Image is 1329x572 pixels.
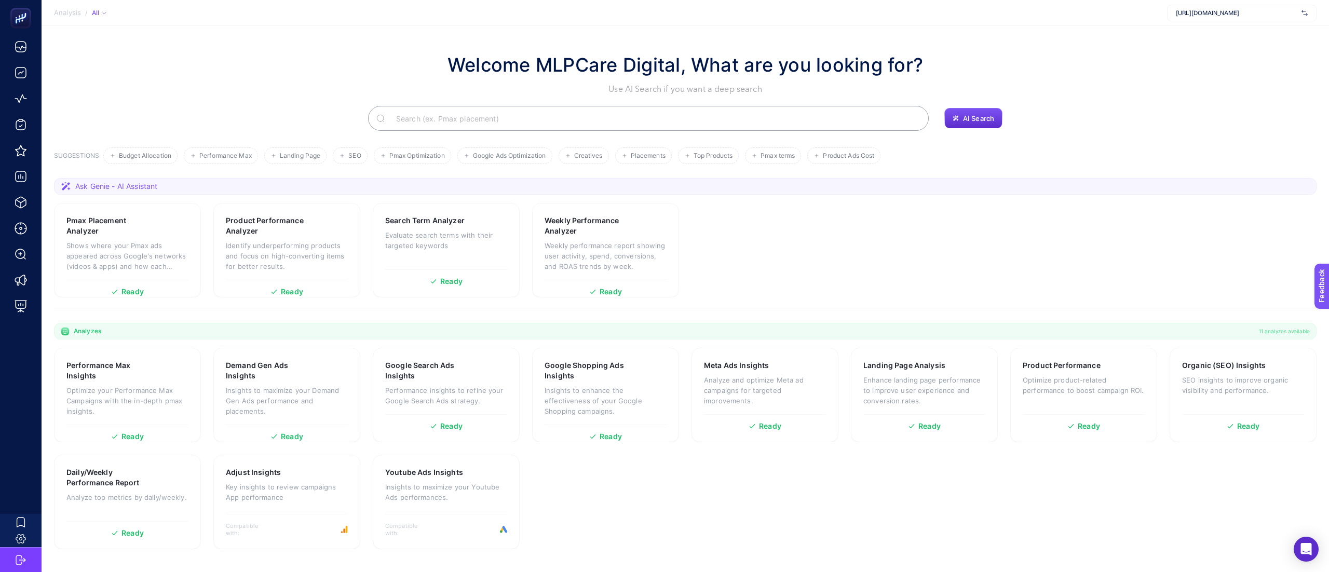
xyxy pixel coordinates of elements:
span: Ready [121,288,144,295]
h3: Daily/Weekly Performance Report [66,467,157,488]
a: Pmax Placement AnalyzerShows where your Pmax ads appeared across Google's networks (videos & apps... [54,203,201,297]
p: Evaluate search terms with their targeted keywords [385,230,507,251]
img: svg%3e [1301,8,1308,18]
span: Ask Genie - AI Assistant [75,181,157,192]
span: Creatives [574,152,603,160]
span: Ready [440,278,463,285]
span: Ready [281,433,303,440]
input: Search [388,104,920,133]
p: Optimize product-related performance to boost campaign ROI. [1023,375,1145,396]
p: Performance insights to refine your Google Search Ads strategy. [385,385,507,406]
a: Google Shopping Ads InsightsInsights to enhance the effectiveness of your Google Shopping campaig... [532,348,679,442]
h3: Google Search Ads Insights [385,360,475,381]
p: Analyze top metrics by daily/weekly. [66,492,188,502]
a: Google Search Ads InsightsPerformance insights to refine your Google Search Ads strategy.Ready [373,348,520,442]
span: / [85,8,88,17]
span: Google Ads Optimization [473,152,546,160]
a: Youtube Ads InsightsInsights to maximize your Youtube Ads performances.Compatible with: [373,455,520,549]
h1: Welcome MLPCare Digital, What are you looking for? [447,51,923,79]
span: Ready [600,288,622,295]
h3: Youtube Ads Insights [385,467,463,478]
a: Performance Max InsightsOptimize your Performance Max Campaigns with the in-depth pmax insights.R... [54,348,201,442]
a: Daily/Weekly Performance ReportAnalyze top metrics by daily/weekly.Ready [54,455,201,549]
h3: SUGGESTIONS [54,152,99,164]
h3: Meta Ads Insights [704,360,769,371]
span: Compatible with: [226,522,273,537]
span: Ready [1078,423,1100,430]
a: Product PerformanceOptimize product-related performance to boost campaign ROI.Ready [1010,348,1157,442]
p: Use AI Search if you want a deep search [447,83,923,96]
p: Insights to maximize your Demand Gen Ads performance and placements. [226,385,348,416]
p: SEO insights to improve organic visibility and performance. [1182,375,1304,396]
a: Meta Ads InsightsAnalyze and optimize Meta ad campaigns for targeted improvements.Ready [691,348,838,442]
p: Analyze and optimize Meta ad campaigns for targeted improvements. [704,375,826,406]
span: Ready [1237,423,1259,430]
span: Top Products [694,152,733,160]
span: Compatible with: [385,522,432,537]
span: Ready [918,423,941,430]
div: Open Intercom Messenger [1294,537,1319,562]
span: Pmax terms [761,152,795,160]
a: Search Term AnalyzerEvaluate search terms with their targeted keywordsReady [373,203,520,297]
span: Ready [600,433,622,440]
a: Adjust InsightsKey insights to review campaigns App performanceCompatible with: [213,455,360,549]
p: Enhance landing page performance to improve user experience and conversion rates. [863,375,985,406]
h3: Product Performance Analyzer [226,215,316,236]
span: [URL][DOMAIN_NAME] [1176,9,1297,17]
p: Weekly performance report showing user activity, spend, conversions, and ROAS trends by week. [545,240,667,271]
span: Ready [281,288,303,295]
span: Budget Allocation [119,152,171,160]
button: AI Search [944,108,1002,129]
h3: Google Shopping Ads Insights [545,360,635,381]
span: 11 analyzes available [1259,327,1310,335]
p: Insights to enhance the effectiveness of your Google Shopping campaigns. [545,385,667,416]
a: Organic (SEO) InsightsSEO insights to improve organic visibility and performance.Ready [1170,348,1317,442]
a: Demand Gen Ads InsightsInsights to maximize your Demand Gen Ads performance and placements.Ready [213,348,360,442]
h3: Adjust Insights [226,467,281,478]
h3: Landing Page Analysis [863,360,945,371]
span: Product Ads Cost [823,152,874,160]
p: Identify underperforming products and focus on high-converting items for better results. [226,240,348,271]
span: SEO [348,152,361,160]
span: Analyzes [74,327,101,335]
span: Ready [121,529,144,537]
span: Analysis [54,9,81,17]
span: Ready [440,423,463,430]
span: Pmax Optimization [389,152,445,160]
p: Insights to maximize your Youtube Ads performances. [385,482,507,502]
span: Ready [121,433,144,440]
p: Shows where your Pmax ads appeared across Google's networks (videos & apps) and how each placemen... [66,240,188,271]
span: Placements [631,152,666,160]
span: AI Search [963,114,994,122]
h3: Search Term Analyzer [385,215,465,226]
a: Product Performance AnalyzerIdentify underperforming products and focus on high-converting items ... [213,203,360,297]
h3: Weekly Performance Analyzer [545,215,635,236]
h3: Pmax Placement Analyzer [66,215,156,236]
div: All [92,9,106,17]
h3: Demand Gen Ads Insights [226,360,315,381]
span: Performance Max [199,152,252,160]
span: Ready [759,423,781,430]
span: Feedback [6,3,39,11]
h3: Organic (SEO) Insights [1182,360,1266,371]
span: Landing Page [280,152,320,160]
p: Key insights to review campaigns App performance [226,482,348,502]
a: Landing Page AnalysisEnhance landing page performance to improve user experience and conversion r... [851,348,998,442]
p: Optimize your Performance Max Campaigns with the in-depth pmax insights. [66,385,188,416]
a: Weekly Performance AnalyzerWeekly performance report showing user activity, spend, conversions, a... [532,203,679,297]
h3: Performance Max Insights [66,360,156,381]
h3: Product Performance [1023,360,1101,371]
